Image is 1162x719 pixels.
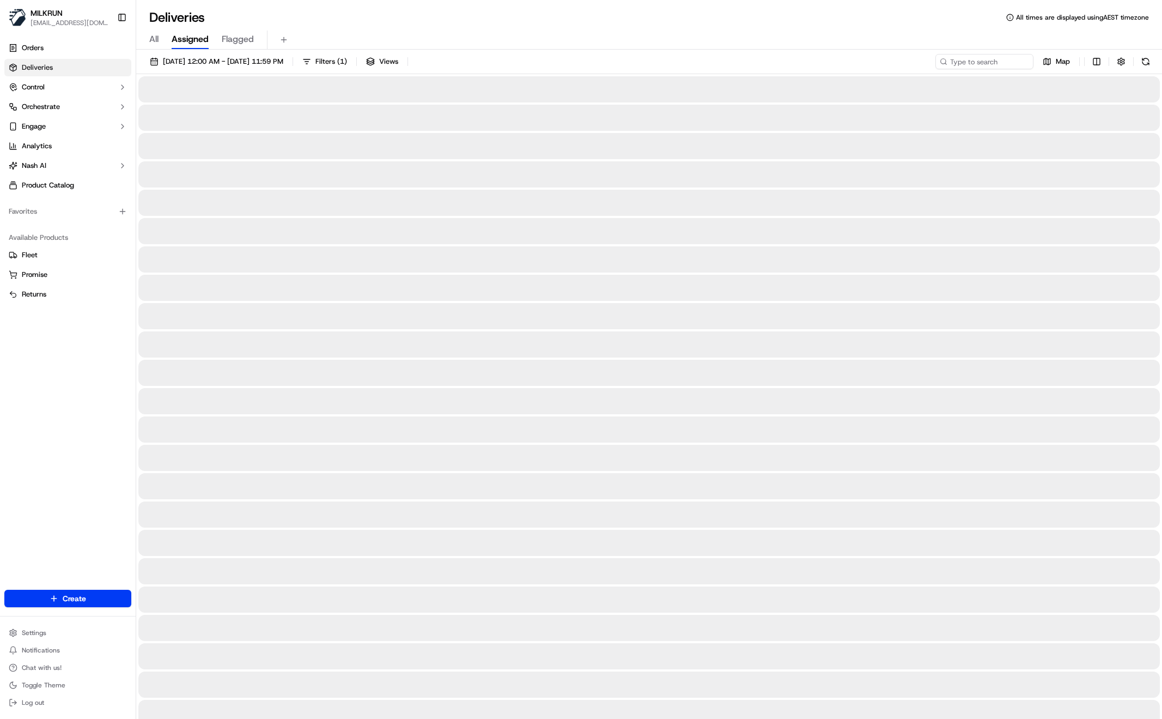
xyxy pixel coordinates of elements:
span: Chat with us! [22,663,62,672]
a: Deliveries [4,59,131,76]
a: Fleet [9,250,127,260]
span: Analytics [22,141,52,151]
span: Settings [22,629,46,637]
span: Orders [22,43,44,53]
span: Toggle Theme [22,681,65,690]
button: Log out [4,695,131,710]
span: Product Catalog [22,180,74,190]
input: Type to search [935,54,1033,69]
span: Nash AI [22,161,46,171]
span: ( 1 ) [337,57,347,67]
span: Assigned [172,33,209,46]
span: Promise [22,270,47,280]
button: Filters(1) [297,54,352,69]
button: MILKRUNMILKRUN[EMAIL_ADDRESS][DOMAIN_NAME] [4,4,113,31]
a: Orders [4,39,131,57]
span: Orchestrate [22,102,60,112]
span: Views [379,57,398,67]
span: Notifications [22,646,60,655]
button: Settings [4,625,131,641]
a: Returns [9,289,127,299]
button: Control [4,78,131,96]
a: Analytics [4,137,131,155]
button: Engage [4,118,131,135]
button: Create [4,590,131,607]
button: Map [1038,54,1075,69]
span: All times are displayed using AEST timezone [1016,13,1149,22]
span: [DATE] 12:00 AM - [DATE] 11:59 PM [163,57,283,67]
button: Nash AI [4,157,131,174]
span: Create [63,593,86,604]
button: [EMAIL_ADDRESS][DOMAIN_NAME] [31,19,108,27]
button: Views [361,54,403,69]
span: Filters [315,57,347,67]
img: MILKRUN [9,9,26,26]
span: Deliveries [22,63,53,72]
a: Promise [9,270,127,280]
button: Promise [4,266,131,283]
span: All [149,33,159,46]
button: Chat with us! [4,660,131,675]
span: Map [1056,57,1070,67]
div: Available Products [4,229,131,246]
h1: Deliveries [149,9,205,26]
button: Fleet [4,246,131,264]
button: Refresh [1138,54,1153,69]
button: Orchestrate [4,98,131,116]
span: Fleet [22,250,38,260]
button: Notifications [4,643,131,658]
button: Toggle Theme [4,678,131,693]
span: Control [22,82,45,92]
button: [DATE] 12:00 AM - [DATE] 11:59 PM [145,54,288,69]
span: Flagged [222,33,254,46]
span: Engage [22,122,46,131]
span: Log out [22,698,44,707]
a: Product Catalog [4,177,131,194]
div: Favorites [4,203,131,220]
span: Returns [22,289,46,299]
button: Returns [4,286,131,303]
button: MILKRUN [31,8,63,19]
